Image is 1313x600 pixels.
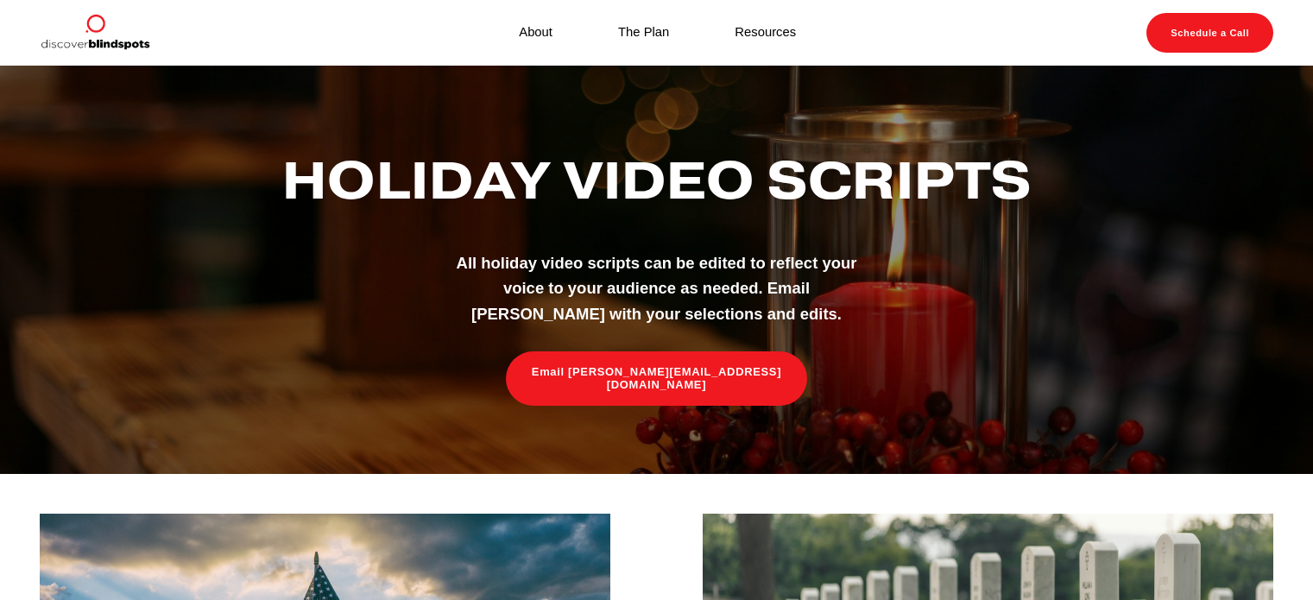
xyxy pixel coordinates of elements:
[40,13,150,53] img: Discover Blind Spots
[1146,13,1273,53] a: Schedule a Call
[618,22,669,45] a: The Plan
[457,254,862,323] strong: All holiday video scripts can be edited to reflect your voice to your audience as needed. Email [...
[519,22,552,45] a: About
[735,22,796,45] a: Resources
[506,351,807,407] a: Email [PERSON_NAME][EMAIL_ADDRESS][DOMAIN_NAME]
[247,152,1067,208] h2: Holiday Video Scripts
